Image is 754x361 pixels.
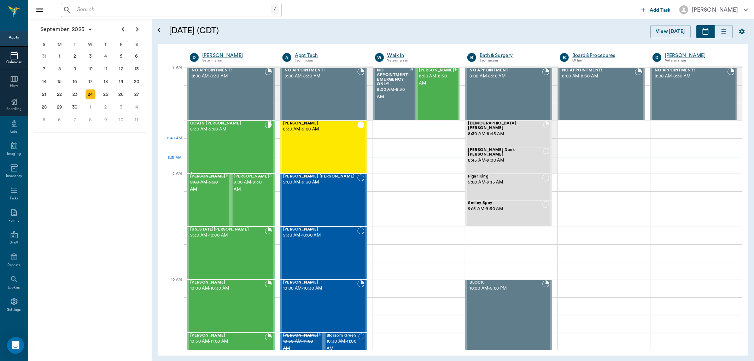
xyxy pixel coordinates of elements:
span: 8:00 AM - 8:30 AM [469,73,542,80]
a: [PERSON_NAME] [665,52,735,59]
div: Tasks [10,196,18,201]
span: Figar King [468,174,542,179]
div: Saturday, September 6, 2025 [131,51,141,61]
div: CHECKED_OUT, 8:30 AM - 9:00 AM [280,121,367,174]
div: BOOKED, 10:00 AM - 10:30 AM [280,280,367,333]
div: Monday, September 29, 2025 [54,102,64,112]
div: Thursday, September 11, 2025 [101,64,111,74]
div: Tuesday, September 30, 2025 [70,102,80,112]
div: S [129,39,144,50]
span: September [39,24,70,34]
div: Wednesday, October 1, 2025 [86,102,95,112]
span: [PERSON_NAME] Duck [PERSON_NAME] [468,148,543,157]
button: Previous page [116,22,130,36]
span: 8:45 AM - 9:00 AM [468,157,543,164]
div: CHECKED_IN, 8:00 AM - 8:30 AM [416,68,460,121]
div: Imaging [7,151,21,157]
span: BLOCK [469,280,542,285]
div: NOT_CONFIRMED, 9:00 AM - 9:15 AM [465,174,552,200]
div: B [560,53,569,62]
div: BOOKED, 8:00 AM - 8:30 AM [280,68,367,121]
div: Tuesday, September 2, 2025 [70,51,80,61]
span: 10:30 AM - 11:00 AM [283,338,318,352]
span: 8:00 AM - 8:30 AM [285,73,357,80]
span: 8:00 AM - 8:30 AM [192,73,265,80]
div: M [52,39,68,50]
span: [PERSON_NAME] [190,174,226,179]
div: / [271,5,279,14]
span: 9:00 AM - 9:30 AM [190,179,226,193]
div: Sunday, September 14, 2025 [39,77,49,87]
span: 10:00 AM - 10:30 AM [283,285,357,292]
div: Technician [295,58,364,64]
div: Wednesday, September 3, 2025 [86,51,95,61]
span: NO APPOINTMENT! [469,68,542,73]
span: NO APPOINTMENT! EMERGENCY ONLY! [377,68,411,86]
span: [PERSON_NAME] [419,68,455,73]
div: Tuesday, September 23, 2025 [70,89,80,99]
div: BOOKED, 9:30 AM - 10:00 AM [187,227,275,280]
span: 9:00 AM - 9:30 AM [234,179,269,193]
span: 8:30 AM - 9:00 AM [283,126,357,133]
div: [PERSON_NAME] [202,52,272,59]
div: Wednesday, October 8, 2025 [86,115,95,125]
div: Sunday, September 7, 2025 [39,64,49,74]
span: [PERSON_NAME] [PERSON_NAME] [283,174,357,179]
span: Blossom Green [327,333,358,338]
div: A [282,53,291,62]
div: Other [572,58,642,64]
div: B [467,53,476,62]
div: 8 AM [163,64,182,82]
div: Friday, October 3, 2025 [116,102,126,112]
span: [US_STATE][PERSON_NAME] [190,227,265,232]
div: Monday, September 15, 2025 [54,77,64,87]
div: Thursday, September 25, 2025 [101,89,111,99]
div: Monday, September 1, 2025 [54,51,64,61]
span: [DEMOGRAPHIC_DATA][PERSON_NAME] [468,121,543,130]
span: [PERSON_NAME] [190,333,265,338]
span: 9:00 AM - 9:30 AM [283,179,357,186]
div: Thursday, September 4, 2025 [101,51,111,61]
div: Settings [7,307,21,313]
div: BOOKED, 8:00 AM - 8:30 AM [650,68,737,121]
button: Close drawer [33,3,47,17]
div: Tuesday, September 16, 2025 [70,77,80,87]
div: 10 AM [163,276,182,294]
div: BOOKED, 8:00 AM - 8:30 AM [187,68,275,121]
div: Tuesday, September 9, 2025 [70,64,80,74]
div: [PERSON_NAME] [692,6,738,14]
div: BOOKED, 8:30 AM - 8:45 AM [465,121,552,147]
div: T [67,39,83,50]
div: BOOKED, 8:00 AM - 8:30 AM [373,68,416,121]
div: Labs [10,129,18,134]
div: NOT_CONFIRMED, 9:15 AM - 9:30 AM [465,200,552,227]
span: 9:00 AM - 9:15 AM [468,179,542,186]
span: 8:00 AM - 8:30 AM [562,73,635,80]
span: 10:30 AM - 11:00 AM [327,338,358,352]
div: Sunday, October 5, 2025 [39,115,49,125]
span: 9:30 AM - 10:00 AM [283,232,357,239]
button: September2025 [37,22,97,36]
a: Walk In [387,52,457,59]
div: Appt Tech [295,52,364,59]
div: NOT_CONFIRMED, 9:30 AM - 10:00 AM [280,227,367,280]
div: Monday, October 6, 2025 [54,115,64,125]
div: Veterinarian [387,58,457,64]
div: Open Intercom Messenger [7,337,24,354]
div: W [83,39,98,50]
span: NO APPOINTMENT! [655,68,727,73]
span: 8:00 AM - 8:30 AM [655,73,727,80]
a: Bath & Surgery [480,52,549,59]
div: Today, Wednesday, September 24, 2025 [86,89,95,99]
div: Friday, September 5, 2025 [116,51,126,61]
div: T [98,39,113,50]
div: Saturday, September 20, 2025 [131,77,141,87]
span: 10:30 AM - 11:00 AM [190,338,265,345]
div: F [113,39,129,50]
div: CHECKED_IN, 8:30 AM - 9:00 AM [187,121,275,174]
div: Wednesday, September 10, 2025 [86,64,95,74]
span: NO APPOINTMENT! [192,68,265,73]
div: Wednesday, September 17, 2025 [86,77,95,87]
